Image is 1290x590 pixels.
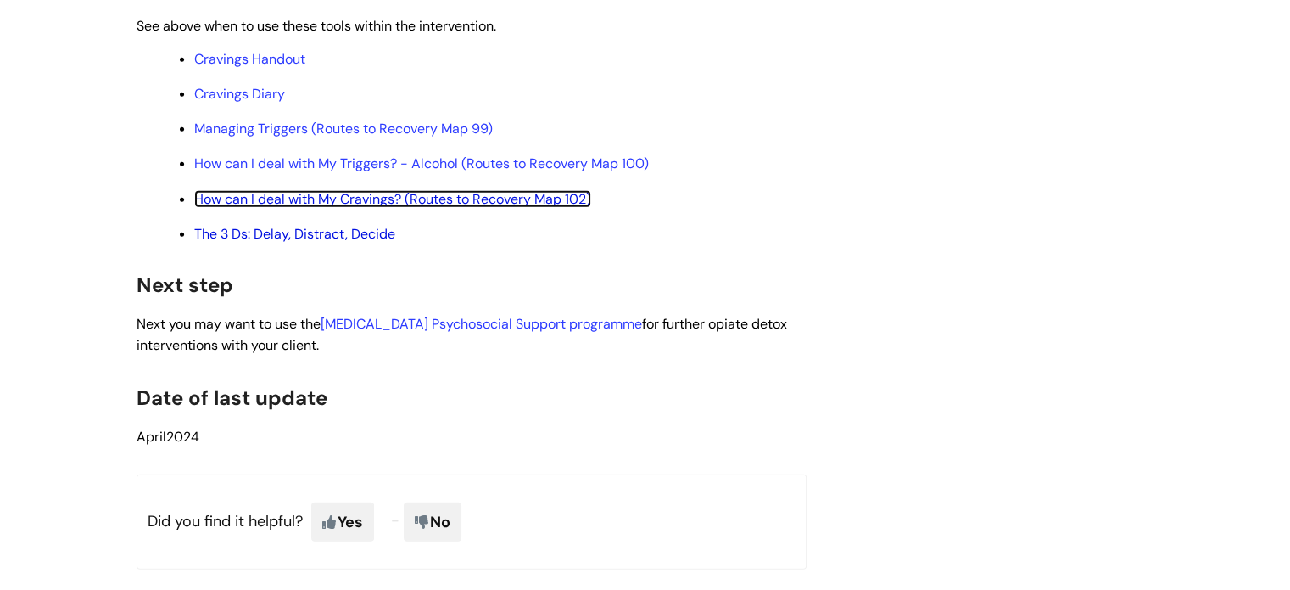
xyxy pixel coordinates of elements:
span: No [404,503,461,542]
span: April [137,428,166,446]
a: Cravings Handout [194,50,305,68]
span: Date of last update [137,385,327,411]
span: Next you may want to use the for further opiate detox interventions with your client. [137,315,787,354]
span: 2024 [137,428,199,446]
a: How can I deal with My Triggers? - Alcohol (Routes to Recovery Map 100) [194,155,649,172]
span: See above when to use these tools within the intervention. [137,17,496,35]
a: How can I deal with My Cravings? (Routes to Recovery Map 102) [194,190,591,208]
p: Did you find it helpful? [137,475,807,570]
a: The 3 Ds: Delay, Distract, Decide [194,225,395,243]
a: Cravings Diary [194,85,285,103]
span: Yes [311,503,374,542]
a: [MEDICAL_DATA] Psychosocial Support programme [321,315,642,333]
span: Next step [137,272,233,298]
a: Managing Triggers (Routes to Recovery Map 99) [194,120,493,138]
